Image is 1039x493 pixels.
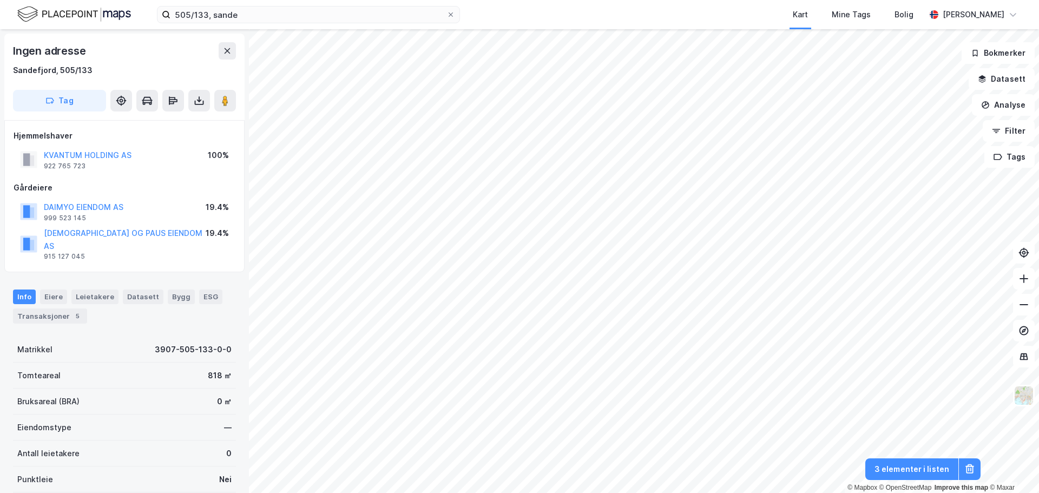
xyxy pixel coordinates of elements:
[847,484,877,491] a: Mapbox
[44,162,86,170] div: 922 765 723
[71,290,119,304] div: Leietakere
[17,395,80,408] div: Bruksareal (BRA)
[17,343,52,356] div: Matrikkel
[14,181,235,194] div: Gårdeiere
[983,120,1035,142] button: Filter
[832,8,871,21] div: Mine Tags
[44,214,86,222] div: 999 523 145
[985,441,1039,493] div: Kontrollprogram for chat
[14,129,235,142] div: Hjemmelshaver
[219,473,232,486] div: Nei
[217,395,232,408] div: 0 ㎡
[13,290,36,304] div: Info
[224,421,232,434] div: —
[206,201,229,214] div: 19.4%
[226,447,232,460] div: 0
[879,484,932,491] a: OpenStreetMap
[13,64,93,77] div: Sandefjord, 505/133
[962,42,1035,64] button: Bokmerker
[168,290,195,304] div: Bygg
[17,447,80,460] div: Antall leietakere
[793,8,808,21] div: Kart
[208,369,232,382] div: 818 ㎡
[17,369,61,382] div: Tomteareal
[17,5,131,24] img: logo.f888ab2527a4732fd821a326f86c7f29.svg
[972,94,1035,116] button: Analyse
[206,227,229,240] div: 19.4%
[865,458,958,480] button: 3 elementer i listen
[17,473,53,486] div: Punktleie
[40,290,67,304] div: Eiere
[123,290,163,304] div: Datasett
[13,42,88,60] div: Ingen adresse
[155,343,232,356] div: 3907-505-133-0-0
[170,6,446,23] input: Søk på adresse, matrikkel, gårdeiere, leietakere eller personer
[984,146,1035,168] button: Tags
[985,441,1039,493] iframe: Chat Widget
[208,149,229,162] div: 100%
[1014,385,1034,406] img: Z
[13,90,106,111] button: Tag
[13,308,87,324] div: Transaksjoner
[969,68,1035,90] button: Datasett
[44,252,85,261] div: 915 127 045
[943,8,1004,21] div: [PERSON_NAME]
[895,8,913,21] div: Bolig
[199,290,222,304] div: ESG
[72,311,83,321] div: 5
[935,484,988,491] a: Improve this map
[17,421,71,434] div: Eiendomstype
